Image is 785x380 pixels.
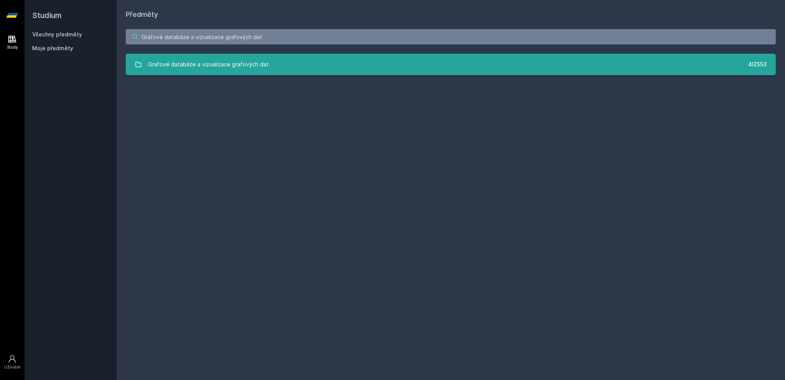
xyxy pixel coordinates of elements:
div: Study [7,44,18,50]
input: Název nebo ident předmětu… [126,29,776,44]
a: Study [2,31,23,54]
h1: Předměty [126,9,776,20]
span: Moje předměty [32,44,73,52]
a: Uživatel [2,350,23,374]
div: 4IZ553 [748,61,767,68]
div: Uživatel [4,364,20,370]
a: Všechny předměty [32,31,82,38]
a: Grafové databáze a vizualizace grafových dat 4IZ553 [126,54,776,75]
div: Grafové databáze a vizualizace grafových dat [148,57,269,72]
